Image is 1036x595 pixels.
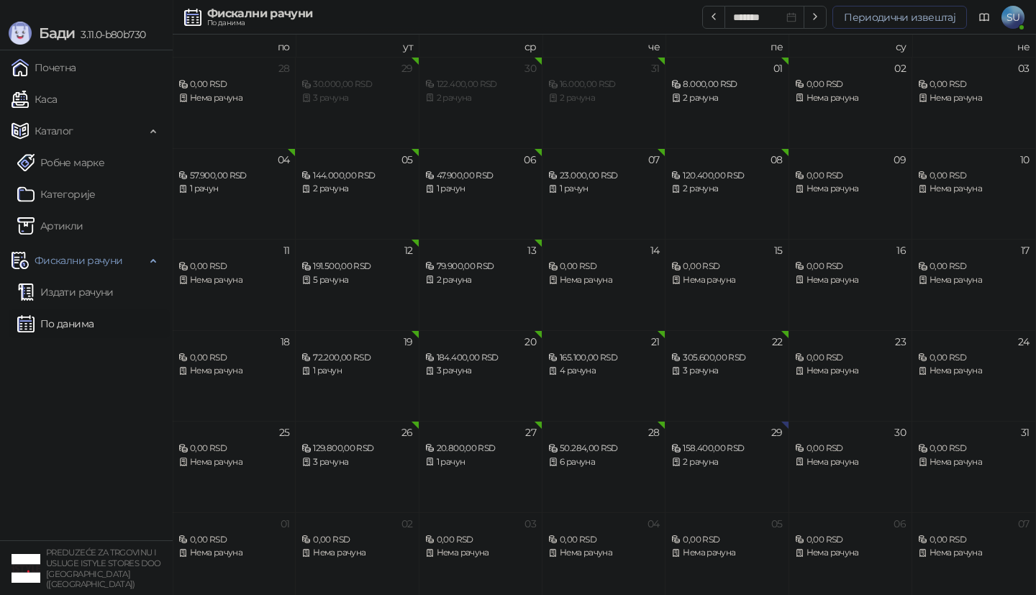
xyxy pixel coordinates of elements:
[173,148,296,240] td: 2025-08-04
[401,155,413,165] div: 05
[912,35,1035,57] th: не
[795,533,906,547] div: 0,00 RSD
[17,180,96,209] a: Категорије
[912,330,1035,422] td: 2025-08-24
[207,8,312,19] div: Фискални рачуни
[973,6,996,29] a: Документација
[524,519,536,529] div: 03
[894,519,906,529] div: 06
[671,533,782,547] div: 0,00 RSD
[665,421,789,512] td: 2025-08-29
[283,245,290,255] div: 11
[178,260,289,273] div: 0,00 RSD
[548,364,659,378] div: 4 рачуна
[671,546,782,560] div: Нема рачуна
[301,91,412,105] div: 3 рачуна
[671,273,782,287] div: Нема рачуна
[651,337,660,347] div: 21
[35,117,73,145] span: Каталог
[918,182,1029,196] div: Нема рачуна
[895,337,906,347] div: 23
[918,455,1029,469] div: Нема рачуна
[548,533,659,547] div: 0,00 RSD
[548,442,659,455] div: 50.284,00 RSD
[542,421,665,512] td: 2025-08-28
[918,273,1029,287] div: Нема рачуна
[918,351,1029,365] div: 0,00 RSD
[301,182,412,196] div: 2 рачуна
[39,24,75,42] span: Бади
[918,533,1029,547] div: 0,00 RSD
[46,548,161,589] small: PREDUZEĆE ZA TRGOVINU I USLUGE ISTYLE STORES DOO [GEOGRAPHIC_DATA] ([GEOGRAPHIC_DATA])
[548,546,659,560] div: Нема рачуна
[419,148,542,240] td: 2025-08-06
[278,155,290,165] div: 04
[894,63,906,73] div: 02
[173,421,296,512] td: 2025-08-25
[795,351,906,365] div: 0,00 RSD
[173,330,296,422] td: 2025-08-18
[178,273,289,287] div: Нема рачуна
[401,63,413,73] div: 29
[912,57,1035,148] td: 2025-08-03
[425,169,536,183] div: 47.900,00 RSD
[524,155,536,165] div: 06
[1018,63,1030,73] div: 03
[548,455,659,469] div: 6 рачуна
[542,57,665,148] td: 2025-07-31
[301,546,412,560] div: Нема рачуна
[795,546,906,560] div: Нема рачуна
[419,239,542,330] td: 2025-08-13
[665,35,789,57] th: пе
[795,91,906,105] div: Нема рачуна
[1020,155,1030,165] div: 10
[301,78,412,91] div: 30.000,00 RSD
[912,239,1035,330] td: 2025-08-17
[173,35,296,57] th: по
[425,351,536,365] div: 184.400,00 RSD
[912,148,1035,240] td: 2025-08-10
[671,351,782,365] div: 305.600,00 RSD
[918,91,1029,105] div: Нема рачуна
[296,421,419,512] td: 2025-08-26
[281,519,290,529] div: 01
[542,35,665,57] th: че
[671,442,782,455] div: 158.400,00 RSD
[795,78,906,91] div: 0,00 RSD
[419,35,542,57] th: ср
[278,63,290,73] div: 28
[296,330,419,422] td: 2025-08-19
[178,455,289,469] div: Нема рачуна
[789,148,912,240] td: 2025-08-09
[918,364,1029,378] div: Нема рачуна
[178,351,289,365] div: 0,00 RSD
[832,6,967,29] button: Периодични извештај
[296,239,419,330] td: 2025-08-12
[425,182,536,196] div: 1 рачун
[671,455,782,469] div: 2 рачуна
[647,519,660,529] div: 04
[548,182,659,196] div: 1 рачун
[773,63,783,73] div: 01
[9,22,32,45] img: Logo
[296,57,419,148] td: 2025-07-29
[648,427,660,437] div: 28
[1021,427,1030,437] div: 31
[671,260,782,273] div: 0,00 RSD
[425,78,536,91] div: 122.400,00 RSD
[789,421,912,512] td: 2025-08-30
[894,155,906,165] div: 09
[401,427,413,437] div: 26
[207,19,312,27] div: По данима
[671,182,782,196] div: 2 рачуна
[301,455,412,469] div: 3 рачуна
[279,427,290,437] div: 25
[525,427,536,437] div: 27
[918,442,1029,455] div: 0,00 RSD
[771,155,783,165] div: 08
[12,554,40,583] img: 64x64-companyLogo-77b92cf4-9946-4f36-9751-bf7bb5fd2c7d.png
[548,78,659,91] div: 16.000,00 RSD
[671,78,782,91] div: 8.000,00 RSD
[17,212,83,240] a: ArtikliАртикли
[404,337,413,347] div: 19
